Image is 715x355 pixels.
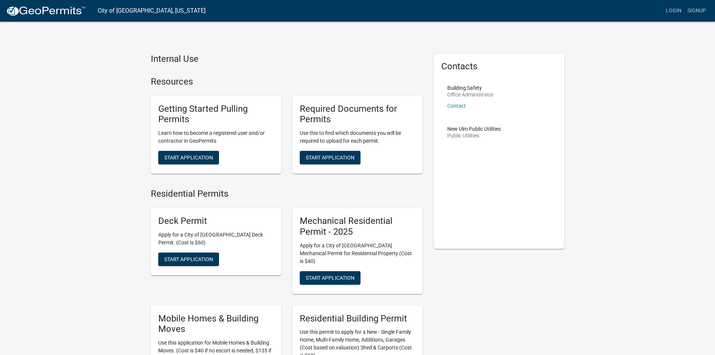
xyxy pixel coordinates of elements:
p: Apply for a City of [GEOGRAPHIC_DATA] Deck Permit. (Cost is $60) [158,231,274,247]
p: Learn how to become a registered user and/or contractor in GeoPermits [158,129,274,145]
p: Building Safety [447,85,494,91]
p: Apply for a City of [GEOGRAPHIC_DATA] Mechanical Permit for Residential Property (Cost is $40) [300,242,415,265]
a: Contact [447,103,466,109]
h5: Residential Building Permit [300,313,415,324]
button: Start Application [300,271,360,285]
span: Start Application [164,155,213,161]
a: Login [663,4,684,18]
p: Public Utilities [447,133,501,138]
span: Start Application [306,155,355,161]
span: Start Application [306,275,355,280]
h5: Mechanical Residential Permit - 2025 [300,216,415,237]
p: Office Administrator [447,92,494,97]
button: Start Application [158,253,219,266]
h5: Contacts [441,61,557,72]
h5: Required Documents for Permits [300,104,415,125]
h4: Internal Use [151,54,423,64]
h5: Getting Started Pulling Permits [158,104,274,125]
button: Start Application [300,151,360,164]
p: Use this to find which documents you will be required to upload for each permit. [300,129,415,145]
a: Signup [684,4,709,18]
a: City of [GEOGRAPHIC_DATA], [US_STATE] [98,4,206,17]
h5: Mobile Homes & Building Moves [158,313,274,335]
h4: Residential Permits [151,188,423,199]
button: Start Application [158,151,219,164]
span: Start Application [164,256,213,262]
p: New Ulm Public Utilities [447,126,501,131]
h4: Resources [151,76,423,87]
h5: Deck Permit [158,216,274,226]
